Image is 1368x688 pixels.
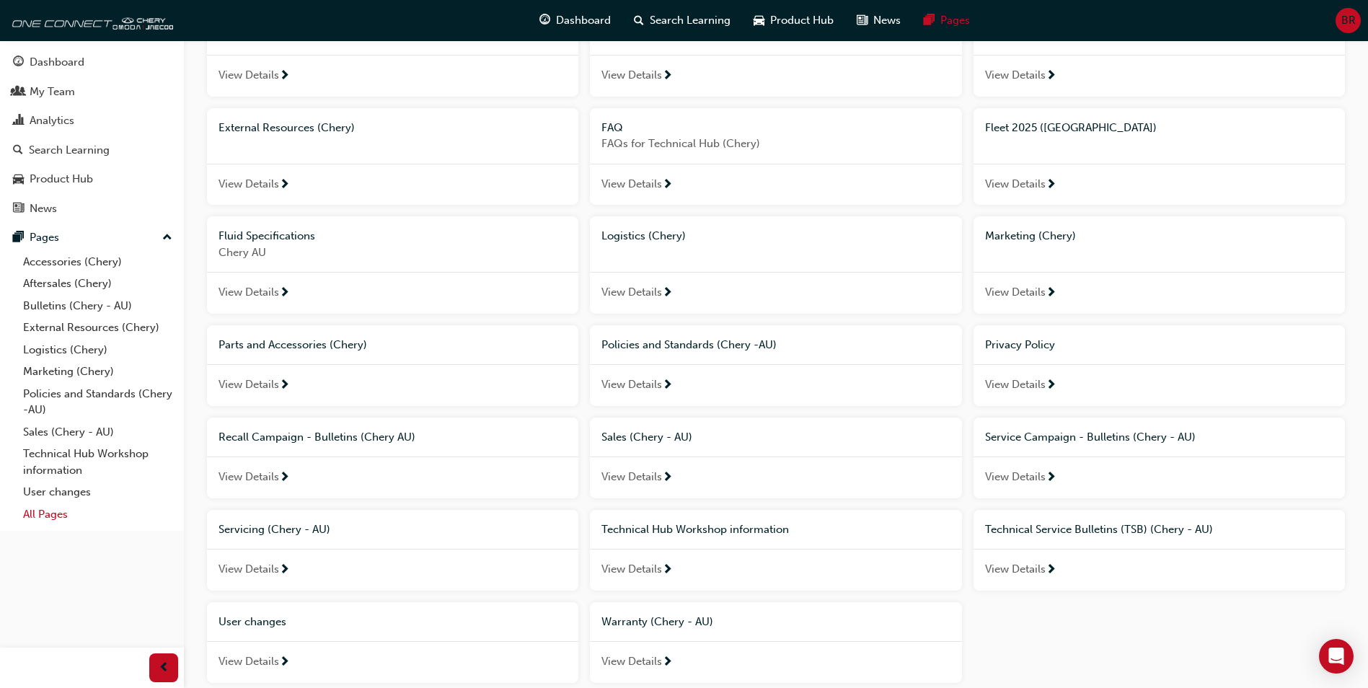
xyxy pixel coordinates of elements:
[601,653,662,670] span: View Details
[601,561,662,578] span: View Details
[6,224,178,251] button: Pages
[601,615,713,628] span: Warranty (Chery - AU)
[219,229,315,242] span: Fluid Specifications
[13,203,24,216] span: news-icon
[662,379,673,392] span: next-icon
[974,325,1345,406] a: Privacy PolicyView Details
[622,6,742,35] a: search-iconSearch Learning
[601,469,662,485] span: View Details
[13,144,23,157] span: search-icon
[1046,179,1056,192] span: next-icon
[17,273,178,295] a: Aftersales (Chery)
[17,339,178,361] a: Logistics (Chery)
[985,523,1213,536] span: Technical Service Bulletins (TSB) (Chery - AU)
[601,229,686,242] span: Logistics (Chery)
[601,338,777,351] span: Policies and Standards (Chery -AU)
[279,656,290,669] span: next-icon
[207,216,578,314] a: Fluid SpecificationsChery AUView Details
[985,284,1046,301] span: View Details
[13,231,24,244] span: pages-icon
[590,510,961,591] a: Technical Hub Workshop informationView Details
[30,171,93,188] div: Product Hub
[528,6,622,35] a: guage-iconDashboard
[6,137,178,164] a: Search Learning
[1046,70,1056,83] span: next-icon
[279,564,290,577] span: next-icon
[17,503,178,526] a: All Pages
[1046,287,1056,300] span: next-icon
[13,115,24,128] span: chart-icon
[29,142,110,159] div: Search Learning
[539,12,550,30] span: guage-icon
[556,12,611,29] span: Dashboard
[162,229,172,247] span: up-icon
[590,325,961,406] a: Policies and Standards (Chery -AU)View Details
[219,338,367,351] span: Parts and Accessories (Chery)
[219,431,415,444] span: Recall Campaign - Bulletins (Chery AU)
[17,295,178,317] a: Bulletins (Chery - AU)
[17,361,178,383] a: Marketing (Chery)
[601,29,690,42] span: Aftersales (Chery)
[159,659,169,677] span: prev-icon
[219,376,279,393] span: View Details
[590,602,961,683] a: Warranty (Chery - AU)View Details
[207,510,578,591] a: Servicing (Chery - AU)View Details
[30,84,75,100] div: My Team
[30,54,84,71] div: Dashboard
[634,12,644,30] span: search-icon
[17,481,178,503] a: User changes
[601,376,662,393] span: View Details
[30,229,59,246] div: Pages
[940,12,970,29] span: Pages
[17,251,178,273] a: Accessories (Chery)
[590,216,961,314] a: Logistics (Chery)View Details
[1046,472,1056,485] span: next-icon
[279,70,290,83] span: next-icon
[985,338,1055,351] span: Privacy Policy
[6,195,178,222] a: News
[6,107,178,134] a: Analytics
[845,6,912,35] a: news-iconNews
[974,216,1345,314] a: Marketing (Chery)View Details
[985,67,1046,84] span: View Details
[279,379,290,392] span: next-icon
[1046,379,1056,392] span: next-icon
[279,287,290,300] span: next-icon
[590,108,961,206] a: FAQFAQs for Technical Hub (Chery)View Details
[590,418,961,498] a: Sales (Chery - AU)View Details
[6,166,178,193] a: Product Hub
[601,284,662,301] span: View Details
[662,70,673,83] span: next-icon
[207,16,578,97] a: Accessories (Chery)View Details
[6,46,178,224] button: DashboardMy TeamAnalyticsSearch LearningProduct HubNews
[13,56,24,69] span: guage-icon
[17,317,178,339] a: External Resources (Chery)
[985,561,1046,578] span: View Details
[17,383,178,421] a: Policies and Standards (Chery -AU)
[662,287,673,300] span: next-icon
[857,12,868,30] span: news-icon
[601,431,692,444] span: Sales (Chery - AU)
[219,121,355,134] span: External Resources (Chery)
[662,656,673,669] span: next-icon
[974,108,1345,206] a: Fleet 2025 ([GEOGRAPHIC_DATA])View Details
[985,229,1076,242] span: Marketing (Chery)
[770,12,834,29] span: Product Hub
[279,472,290,485] span: next-icon
[1046,564,1056,577] span: next-icon
[985,121,1157,134] span: Fleet 2025 ([GEOGRAPHIC_DATA])
[1319,639,1354,674] div: Open Intercom Messenger
[601,523,789,536] span: Technical Hub Workshop information
[219,615,286,628] span: User changes
[219,176,279,193] span: View Details
[974,510,1345,591] a: Technical Service Bulletins (TSB) (Chery - AU)View Details
[219,67,279,84] span: View Details
[13,173,24,186] span: car-icon
[601,136,950,152] span: FAQs for Technical Hub (Chery)
[207,325,578,406] a: Parts and Accessories (Chery)View Details
[13,86,24,99] span: people-icon
[207,108,578,206] a: External Resources (Chery)View Details
[7,6,173,35] img: oneconnect
[30,113,74,129] div: Analytics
